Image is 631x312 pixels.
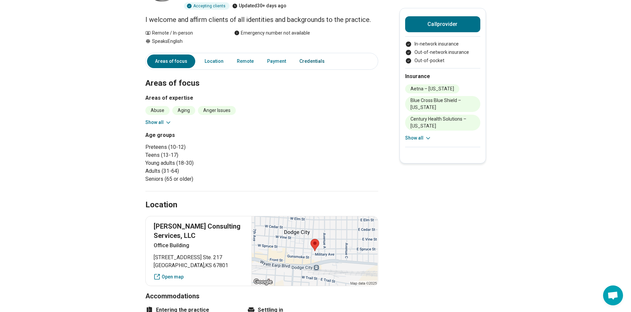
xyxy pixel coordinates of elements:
div: Updated 30+ days ago [232,2,286,10]
li: Aetna – [US_STATE] [405,84,459,93]
li: Century Health Solutions – [US_STATE] [405,115,480,131]
div: Remote / In-person [145,30,221,37]
li: Out-of-network insurance [405,49,480,56]
li: Aging [172,106,195,115]
li: Preteens (10-12) [145,143,259,151]
li: Anger Issues [198,106,236,115]
button: Callprovider [405,16,480,32]
a: Location [201,54,228,68]
li: Young adults (18-30) [145,159,259,167]
h3: Age groups [145,131,259,139]
li: Seniors (65 or older) [145,175,259,183]
li: Out-of-pocket [405,57,480,64]
span: [GEOGRAPHIC_DATA] , KS 67801 [154,261,244,269]
span: [STREET_ADDRESS] Ste. 217 [154,254,244,261]
li: Blue Cross Blue Shield – [US_STATE] [405,96,480,112]
a: Credentials [295,54,333,68]
div: Accepting clients [184,2,230,10]
ul: Payment options [405,41,480,64]
a: Payment [263,54,290,68]
button: Show all [405,135,431,142]
p: I welcome and affirm clients of all identities and backgrounds to the practice. [145,15,378,24]
h3: Accommodations [145,291,378,301]
a: Remote [233,54,258,68]
div: Open chat [603,285,623,305]
p: Office Building [154,242,244,250]
li: Abuse [145,106,170,115]
div: Emergency number not available [234,30,310,37]
a: Areas of focus [147,54,195,68]
p: [PERSON_NAME] Consulting Services, LLC [154,222,244,240]
h2: Location [145,199,177,211]
li: Teens (13-17) [145,151,259,159]
a: Open map [154,273,244,280]
h2: Areas of focus [145,62,378,89]
h2: Insurance [405,72,480,80]
h3: Areas of expertise [145,94,378,102]
li: Adults (31-64) [145,167,259,175]
div: Speaks English [145,38,221,45]
li: In-network insurance [405,41,480,48]
button: Show all [145,119,172,126]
